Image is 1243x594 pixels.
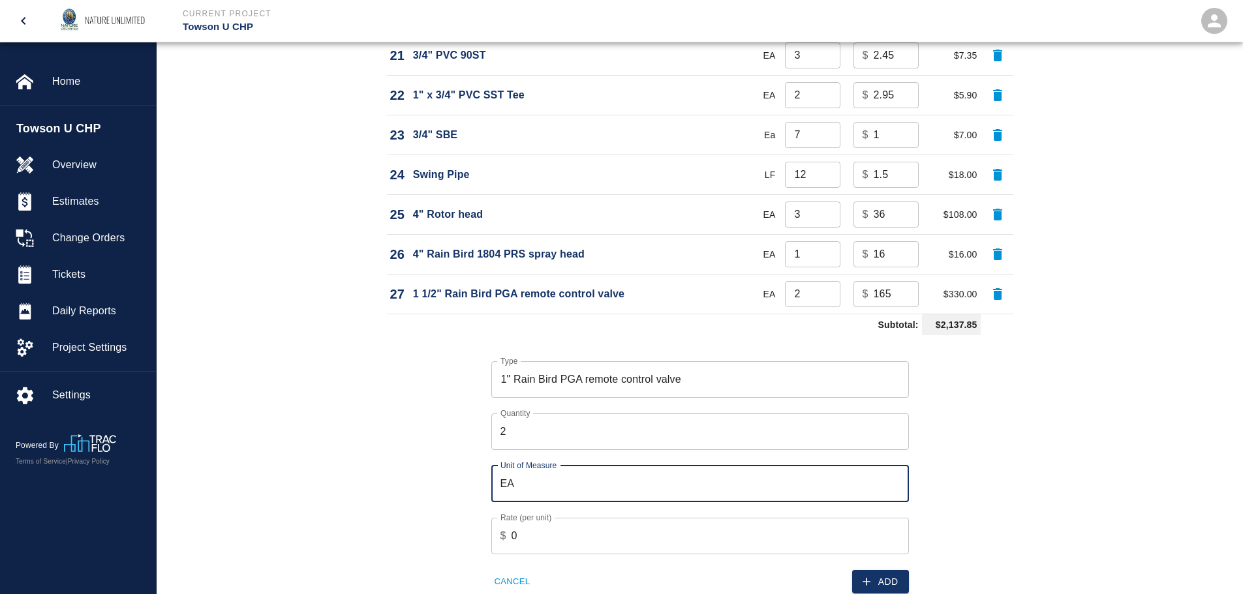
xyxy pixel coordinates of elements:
p: 4" Rotor head [413,207,651,222]
p: Swing Pipe [413,167,651,183]
button: open drawer [8,5,39,37]
p: Current Project [183,8,692,20]
td: EA [711,75,779,115]
button: Add [852,570,909,594]
p: 3/4" SBE [413,127,651,143]
label: Quantity [500,408,530,419]
p: 27 [390,284,407,304]
p: $ [863,167,868,183]
p: 22 [390,85,407,105]
iframe: Chat Widget [1178,531,1243,594]
a: Privacy Policy [68,458,110,465]
td: $16.00 [922,234,981,274]
td: EA [711,194,779,234]
td: $330.00 [922,274,981,314]
a: Terms of Service [16,458,66,465]
td: $108.00 [922,194,981,234]
span: Settings [52,387,146,403]
td: $5.90 [922,75,981,115]
p: 1" x 3/4" PVC SST Tee [413,87,651,103]
td: LF [711,155,779,194]
p: $ [863,48,868,63]
p: $ [863,87,868,103]
td: $7.35 [922,35,981,75]
td: EA [711,35,779,75]
td: EA [711,234,779,274]
p: $ [863,207,868,222]
span: Home [52,74,146,89]
img: Nature Unlimited [54,3,157,39]
label: Rate (per unit) [500,512,551,523]
p: 4" Rain Bird 1804 PRS spray head [413,246,651,262]
label: Type [500,355,517,366]
td: $2,137.85 [922,314,981,335]
span: Overview [52,157,146,173]
p: $ [863,246,868,262]
span: Change Orders [52,230,146,246]
img: TracFlo [64,434,116,452]
span: Estimates [52,194,146,209]
span: Towson U CHP [16,120,149,138]
p: Powered By [16,439,64,451]
span: Daily Reports [52,303,146,319]
p: Towson U CHP [183,20,692,35]
label: Unit of Measure [500,460,557,471]
td: Ea [711,115,779,155]
span: Project Settings [52,340,146,355]
p: 23 [390,125,407,145]
td: Subtotal: [387,314,922,335]
p: $ [500,528,506,544]
p: 3/4" PVC 90ST [413,48,651,63]
p: $ [863,127,868,143]
button: Cancel [491,572,534,592]
span: Tickets [52,267,146,282]
p: $ [863,286,868,302]
p: 1 1/2" Rain Bird PGA remote control valve [413,286,651,302]
td: EA [711,274,779,314]
span: | [66,458,68,465]
p: 25 [390,205,407,224]
td: $7.00 [922,115,981,155]
p: 24 [390,165,407,185]
td: $18.00 [922,155,981,194]
p: 26 [390,245,407,264]
p: 21 [390,46,407,65]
